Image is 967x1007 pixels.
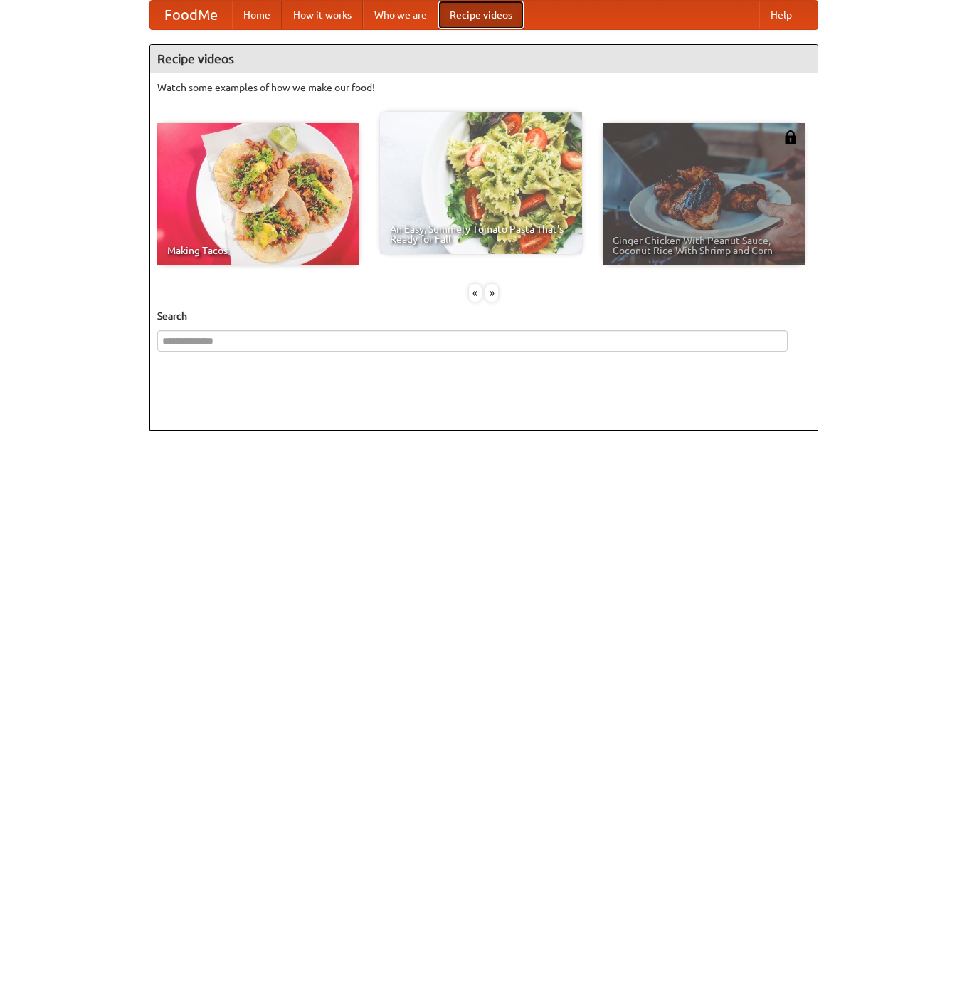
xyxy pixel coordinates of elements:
p: Watch some examples of how we make our food! [157,80,810,95]
div: » [485,284,498,302]
a: FoodMe [150,1,232,29]
span: An Easy, Summery Tomato Pasta That's Ready for Fall [390,224,572,244]
a: Making Tacos [157,123,359,265]
h5: Search [157,309,810,323]
a: Home [232,1,282,29]
span: Making Tacos [167,246,349,255]
h4: Recipe videos [150,45,818,73]
img: 483408.png [783,130,798,144]
a: Recipe videos [438,1,524,29]
a: How it works [282,1,363,29]
a: Who we are [363,1,438,29]
a: Help [759,1,803,29]
a: An Easy, Summery Tomato Pasta That's Ready for Fall [380,112,582,254]
div: « [469,284,482,302]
